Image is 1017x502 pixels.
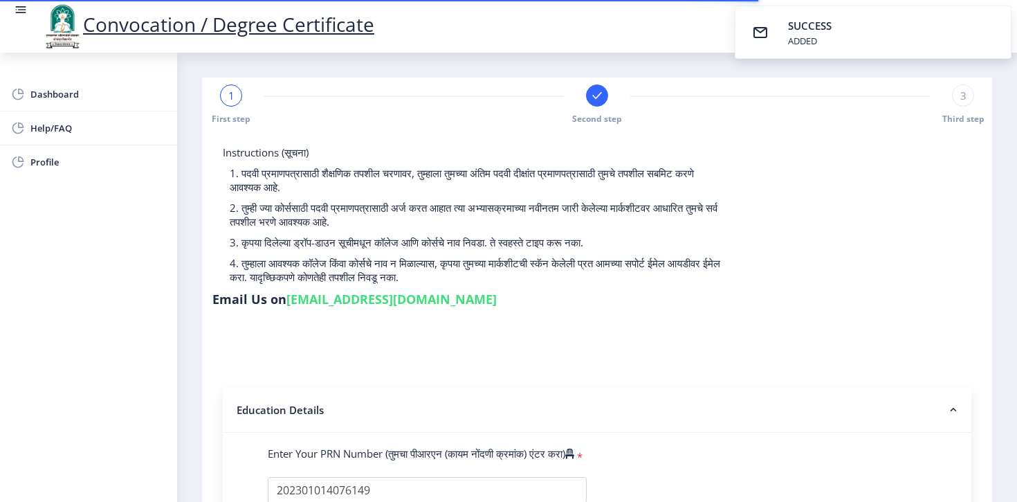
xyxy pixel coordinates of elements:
p: 2. तुम्ही ज्या कोर्ससाठी पदवी प्रमाणपत्रासाठी अर्ज करत आहात त्या अभ्यासक्रमाच्या नवीनतम जारी केले... [230,201,722,228]
span: SUCCESS [788,19,832,33]
img: logo [42,3,83,50]
span: First step [212,113,250,125]
div: ADDED [788,35,834,47]
a: Convocation / Degree Certificate [42,11,374,37]
p: 4. तुम्हाला आवश्यक कॉलेज किंवा कोर्सचे नाव न मिळाल्यास, कृपया तुमच्या मार्कशीटची स्कॅन केलेली प्र... [230,256,722,284]
a: [EMAIL_ADDRESS][DOMAIN_NAME] [286,291,497,307]
span: Help/FAQ [30,120,166,136]
span: Instructions (सूचना) [223,145,309,159]
span: 1 [228,89,235,102]
span: Profile [30,154,166,170]
p: 3. कृपया दिलेल्या ड्रॉप-डाउन सूचीमधून कॉलेज आणि कोर्सचे नाव निवडा. ते स्वहस्ते टाइप करू नका. [230,235,722,249]
span: Second step [572,113,622,125]
h6: Email Us on [212,291,497,307]
span: Third step [942,113,984,125]
label: Enter Your PRN Number (तुमचा पीआरएन (कायम नोंदणी क्रमांक) एंटर करा) [268,447,574,460]
nb-accordion-item-header: Education Details [223,388,971,433]
span: Dashboard [30,86,166,102]
span: 3 [960,89,966,102]
p: 1. पदवी प्रमाणपत्रासाठी शैक्षणिक तपशील चरणावर, तुम्हाला तुमच्या अंतिम पदवी दीक्षांत प्रमाणपत्रासा... [230,166,722,194]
